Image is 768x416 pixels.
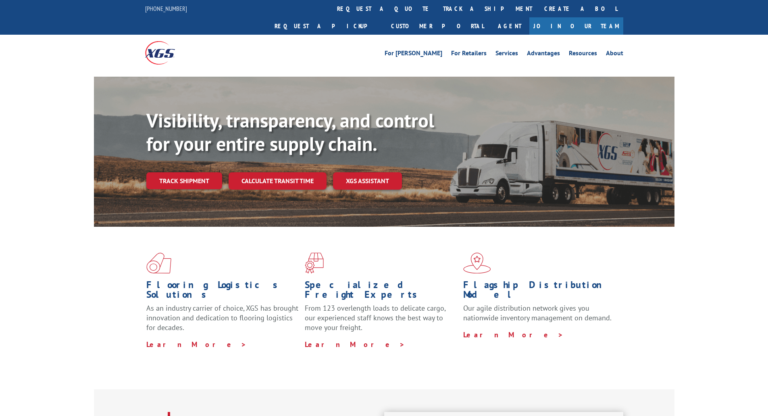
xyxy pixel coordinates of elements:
a: Calculate transit time [229,172,327,190]
b: Visibility, transparency, and control for your entire supply chain. [146,108,434,156]
a: Advantages [527,50,560,59]
span: Our agile distribution network gives you nationwide inventory management on demand. [463,303,612,322]
img: xgs-icon-total-supply-chain-intelligence-red [146,253,171,274]
a: For Retailers [451,50,487,59]
a: For [PERSON_NAME] [385,50,442,59]
h1: Flagship Distribution Model [463,280,616,303]
img: xgs-icon-flagship-distribution-model-red [463,253,491,274]
p: From 123 overlength loads to delicate cargo, our experienced staff knows the best way to move you... [305,303,457,339]
h1: Flooring Logistics Solutions [146,280,299,303]
a: Track shipment [146,172,222,189]
a: Agent [490,17,529,35]
a: Learn More > [146,340,247,349]
a: Services [495,50,518,59]
a: XGS ASSISTANT [333,172,402,190]
a: Learn More > [305,340,405,349]
a: [PHONE_NUMBER] [145,4,187,13]
a: Learn More > [463,330,564,339]
img: xgs-icon-focused-on-flooring-red [305,253,324,274]
span: As an industry carrier of choice, XGS has brought innovation and dedication to flooring logistics... [146,303,298,332]
a: Join Our Team [529,17,623,35]
a: Customer Portal [385,17,490,35]
a: Resources [569,50,597,59]
h1: Specialized Freight Experts [305,280,457,303]
a: About [606,50,623,59]
a: Request a pickup [268,17,385,35]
